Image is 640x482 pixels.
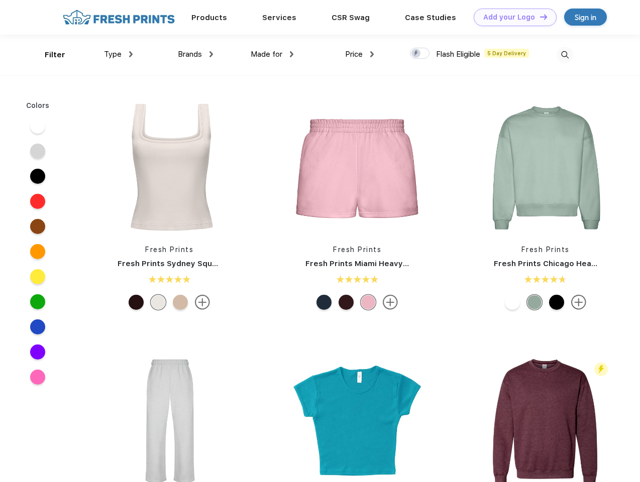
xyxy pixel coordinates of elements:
a: Fresh Prints Miami Heavyweight Shorts [305,259,457,268]
img: DT [540,14,547,20]
img: func=resize&h=266 [290,101,424,234]
a: Fresh Prints [333,246,381,254]
div: Navy [316,295,332,310]
div: White Chocolate [129,295,144,310]
img: flash_active_toggle.svg [594,363,608,376]
a: Fresh Prints [521,246,570,254]
a: Fresh Prints Sydney Square Neck Tank Top [118,259,283,268]
div: Filter [45,49,65,61]
img: more.svg [383,295,398,310]
img: more.svg [571,295,586,310]
a: Fresh Prints [145,246,193,254]
img: more.svg [195,295,210,310]
div: Add your Logo [483,13,535,22]
div: White [505,295,520,310]
div: Black [549,295,564,310]
span: Flash Eligible [436,50,480,59]
span: 5 Day Delivery [484,49,529,58]
img: desktop_search.svg [557,47,573,63]
div: Sage Green mto [527,295,542,310]
img: dropdown.png [290,51,293,57]
div: Colors [19,100,57,111]
span: Price [345,50,363,59]
div: Sign in [575,12,596,23]
a: Products [191,13,227,22]
img: func=resize&h=266 [102,101,236,234]
img: fo%20logo%202.webp [60,9,178,26]
img: dropdown.png [129,51,133,57]
a: Sign in [564,9,607,26]
div: Burgundy mto [339,295,354,310]
div: Off White [151,295,166,310]
div: Oat White [173,295,188,310]
img: dropdown.png [370,51,374,57]
span: Made for [251,50,282,59]
img: func=resize&h=266 [479,101,612,234]
span: Brands [178,50,202,59]
div: Pink mto [361,295,376,310]
img: dropdown.png [209,51,213,57]
span: Type [104,50,122,59]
